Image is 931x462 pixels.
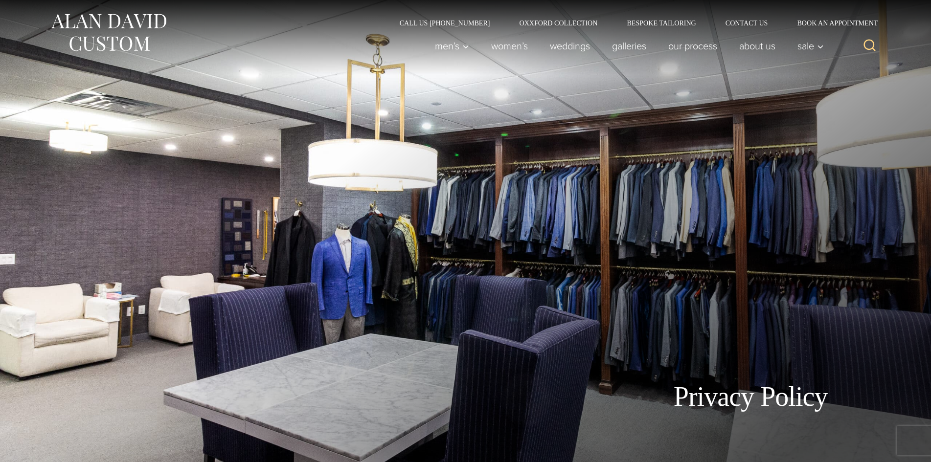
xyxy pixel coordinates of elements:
h1: Privacy Policy [674,380,828,413]
a: Contact Us [711,20,783,26]
a: Our Process [657,36,728,56]
a: About Us [728,36,786,56]
a: Book an Appointment [782,20,881,26]
img: Alan David Custom [50,11,167,54]
a: Call Us [PHONE_NUMBER] [385,20,505,26]
a: weddings [539,36,601,56]
span: Sale [797,41,824,51]
button: View Search Form [858,34,882,58]
a: Oxxford Collection [504,20,612,26]
a: Galleries [601,36,657,56]
nav: Secondary Navigation [385,20,882,26]
a: Women’s [480,36,539,56]
nav: Primary Navigation [424,36,829,56]
span: Men’s [435,41,469,51]
a: Bespoke Tailoring [612,20,710,26]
